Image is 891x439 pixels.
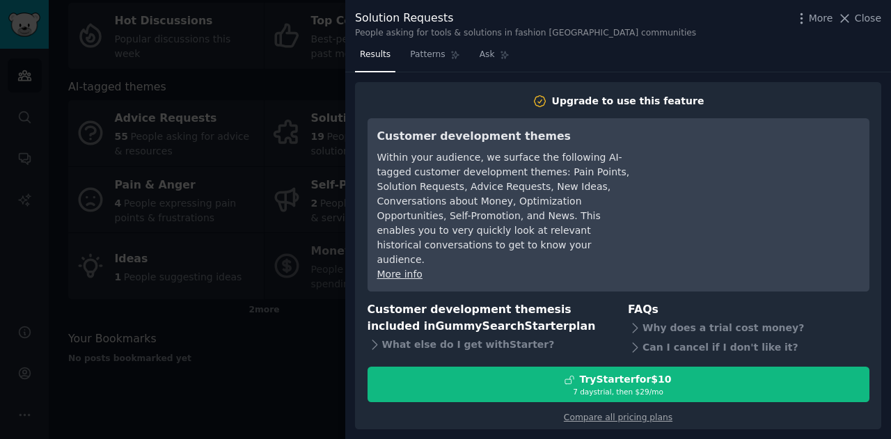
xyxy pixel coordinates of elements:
[377,269,423,280] a: More info
[628,318,869,337] div: Why does a trial cost money?
[355,27,696,40] div: People asking for tools & solutions in fashion [GEOGRAPHIC_DATA] communities
[552,94,704,109] div: Upgrade to use this feature
[480,49,495,61] span: Ask
[368,335,609,355] div: What else do I get with Starter ?
[651,128,860,232] iframe: YouTube video player
[628,337,869,357] div: Can I cancel if I don't like it?
[360,49,391,61] span: Results
[837,11,881,26] button: Close
[435,319,568,333] span: GummySearch Starter
[355,44,395,72] a: Results
[564,413,672,422] a: Compare all pricing plans
[368,301,609,335] h3: Customer development themes is included in plan
[628,301,869,319] h3: FAQs
[377,150,631,267] div: Within your audience, we surface the following AI-tagged customer development themes: Pain Points...
[377,128,631,145] h3: Customer development themes
[809,11,833,26] span: More
[579,372,671,387] div: Try Starter for $10
[794,11,833,26] button: More
[368,367,869,402] button: TryStarterfor$107 daystrial, then $29/mo
[405,44,464,72] a: Patterns
[855,11,881,26] span: Close
[355,10,696,27] div: Solution Requests
[475,44,514,72] a: Ask
[410,49,445,61] span: Patterns
[368,387,869,397] div: 7 days trial, then $ 29 /mo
